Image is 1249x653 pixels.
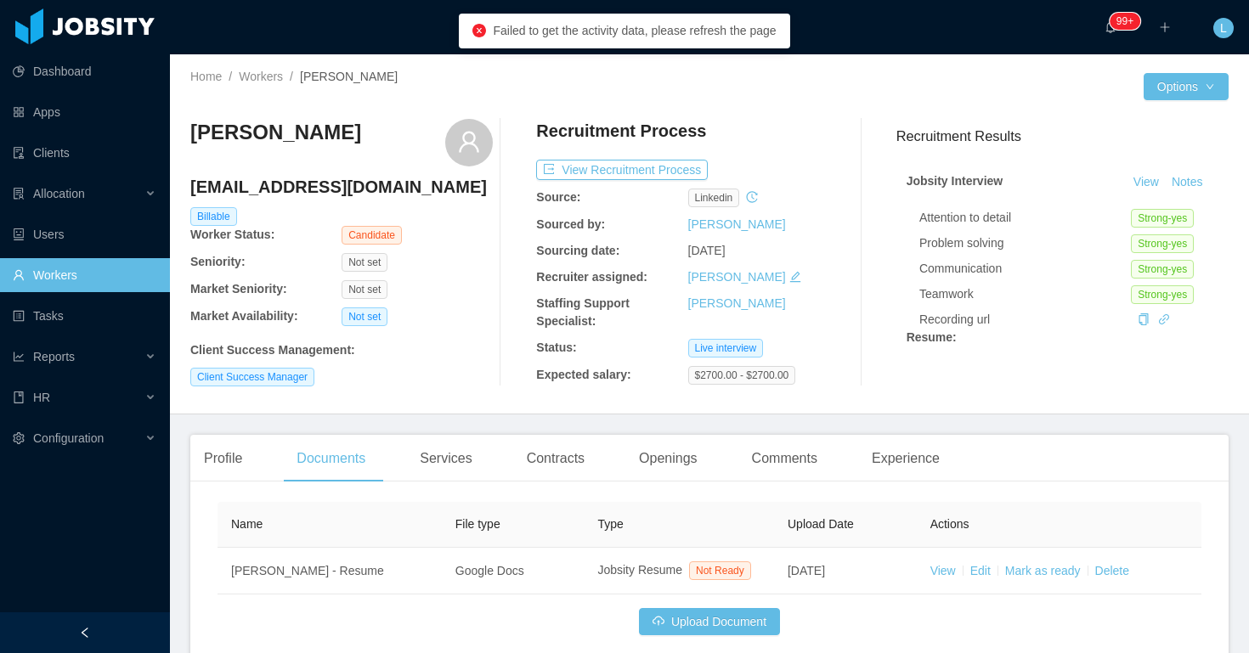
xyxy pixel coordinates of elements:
span: Actions [930,517,969,531]
span: Candidate [342,226,402,245]
a: Mark as ready [1005,564,1081,577]
i: icon: bell [1105,21,1116,33]
h3: Recruitment Results [896,126,1229,147]
button: icon: cloud-uploadUpload Document [639,608,780,635]
span: [DATE] [788,564,825,577]
b: Source: [536,190,580,204]
a: icon: appstoreApps [13,95,156,129]
a: View [1127,175,1165,189]
span: Reports [33,350,75,363]
a: icon: pie-chartDashboard [13,54,156,88]
span: Not set [342,307,387,326]
span: Strong-yes [1131,285,1194,304]
span: Jobsity Resume [597,563,682,577]
span: Billable [190,207,237,226]
span: Not set [342,253,387,272]
h3: [PERSON_NAME] [190,119,361,146]
span: HR [33,391,50,404]
h4: [EMAIL_ADDRESS][DOMAIN_NAME] [190,175,493,199]
div: Services [406,435,485,482]
b: Expected salary: [536,368,630,381]
i: icon: solution [13,188,25,200]
span: linkedin [688,189,740,207]
b: Recruiter assigned: [536,270,647,284]
a: icon: robotUsers [13,217,156,251]
div: Profile [190,435,256,482]
span: Not Ready [689,561,751,580]
span: / [290,70,293,83]
a: Workers [239,70,283,83]
td: Google Docs [442,548,585,594]
span: Allocation [33,187,85,200]
span: $2700.00 - $2700.00 [688,366,796,385]
div: Documents [283,435,379,482]
b: Staffing Support Specialist: [536,296,630,328]
div: Attention to detail [919,209,1131,227]
i: icon: history [746,191,758,203]
span: File type [455,517,500,531]
button: Optionsicon: down [1144,73,1229,100]
a: icon: link [1158,312,1170,326]
b: Worker Status: [190,228,274,241]
div: Teamwork [919,285,1131,303]
a: [PERSON_NAME] [688,217,786,231]
a: View [930,564,956,577]
i: icon: copy [1138,313,1150,325]
div: Recording url [919,311,1131,329]
span: / [229,70,232,83]
div: Problem solving [919,234,1131,252]
a: icon: exportView Recruitment Process [536,163,708,177]
a: Delete [1095,564,1129,577]
b: Status: [536,341,576,354]
a: [PERSON_NAME] [688,296,786,310]
strong: Resume : [907,330,957,344]
b: Client Success Management : [190,343,355,357]
span: Not set [342,280,387,299]
b: Sourcing date: [536,244,619,257]
div: Contracts [513,435,598,482]
button: Notes [1165,172,1210,193]
b: Sourced by: [536,217,605,231]
a: icon: userWorkers [13,258,156,292]
i: icon: user [457,130,481,154]
b: Seniority: [190,255,246,268]
span: Strong-yes [1131,234,1194,253]
b: Market Availability: [190,309,298,323]
strong: Jobsity Interview [907,174,1003,188]
i: icon: link [1158,313,1170,325]
div: Comments [738,435,831,482]
a: icon: profileTasks [13,299,156,333]
b: Market Seniority: [190,282,287,296]
span: Type [597,517,623,531]
sup: 2158 [1110,13,1140,30]
div: Copy [1138,311,1150,329]
span: Client Success Manager [190,368,314,386]
i: icon: line-chart [13,351,25,363]
a: [PERSON_NAME] [688,270,786,284]
div: Openings [625,435,711,482]
div: Communication [919,260,1131,278]
span: Name [231,517,263,531]
i: icon: edit [789,271,801,283]
i: icon: close-circle [472,24,486,37]
a: Home [190,70,222,83]
td: [PERSON_NAME] - Resume [218,548,442,594]
span: Strong-yes [1131,209,1194,228]
span: Live interview [688,339,764,357]
span: Strong-yes [1131,260,1194,279]
a: Edit [970,564,991,577]
i: icon: book [13,391,25,403]
button: icon: exportView Recruitment Process [536,160,708,180]
span: Configuration [33,431,104,445]
div: Experience [858,435,953,482]
span: [PERSON_NAME] [300,70,398,83]
i: icon: plus [1159,21,1171,33]
span: Failed to get the activity data, please refresh the page [493,24,776,37]
span: Upload Date [788,517,854,531]
h4: Recruitment Process [536,119,706,143]
span: [DATE] [688,244,726,257]
i: icon: setting [13,432,25,444]
a: icon: auditClients [13,136,156,170]
span: L [1220,18,1227,38]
